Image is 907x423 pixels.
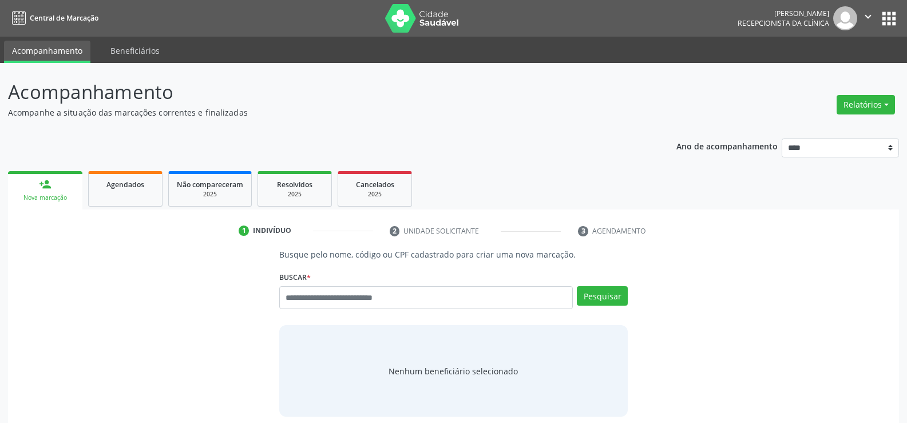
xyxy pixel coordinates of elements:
[253,226,291,236] div: Indivíduo
[277,180,312,189] span: Resolvidos
[346,190,403,199] div: 2025
[239,226,249,236] div: 1
[738,9,829,18] div: [PERSON_NAME]
[177,190,243,199] div: 2025
[857,6,879,30] button: 
[837,95,895,114] button: Relatórios
[279,268,311,286] label: Buscar
[862,10,874,23] i: 
[577,286,628,306] button: Pesquisar
[356,180,394,189] span: Cancelados
[738,18,829,28] span: Recepcionista da clínica
[389,365,518,377] span: Nenhum beneficiário selecionado
[676,139,778,153] p: Ano de acompanhamento
[16,193,74,202] div: Nova marcação
[879,9,899,29] button: apps
[106,180,144,189] span: Agendados
[4,41,90,63] a: Acompanhamento
[8,78,632,106] p: Acompanhamento
[177,180,243,189] span: Não compareceram
[39,178,52,191] div: person_add
[8,106,632,118] p: Acompanhe a situação das marcações correntes e finalizadas
[279,248,628,260] p: Busque pelo nome, código ou CPF cadastrado para criar uma nova marcação.
[8,9,98,27] a: Central de Marcação
[833,6,857,30] img: img
[266,190,323,199] div: 2025
[102,41,168,61] a: Beneficiários
[30,13,98,23] span: Central de Marcação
